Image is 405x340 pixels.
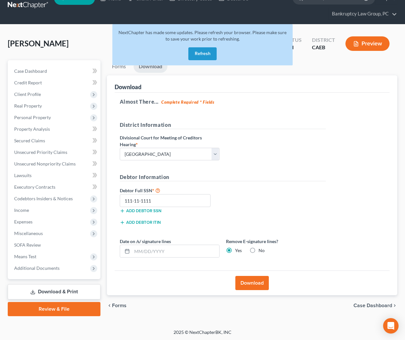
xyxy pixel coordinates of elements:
[14,138,45,143] span: Secured Claims
[120,98,385,106] h5: Almost There...
[14,80,42,85] span: Credit Report
[9,181,100,193] a: Executory Contracts
[383,318,399,334] div: Open Intercom Messenger
[14,68,47,74] span: Case Dashboard
[259,247,265,254] label: No
[14,219,33,224] span: Expenses
[14,265,60,271] span: Additional Documents
[14,207,29,213] span: Income
[8,39,69,48] span: [PERSON_NAME]
[117,186,223,194] label: Debtor Full SSN
[329,8,397,20] a: Bankruptcy Law Group, PC
[14,242,41,248] span: SOFA Review
[14,149,67,155] span: Unsecured Priority Claims
[14,103,42,109] span: Real Property
[8,302,100,316] a: Review & File
[14,231,43,236] span: Miscellaneous
[118,30,287,42] span: NextChapter has made some updates. Please refresh your browser. Please make sure to save your wor...
[132,245,219,257] input: MM/DD/YYYY
[9,170,100,181] a: Lawsuits
[14,126,50,132] span: Property Analysis
[120,121,326,129] h5: District Information
[353,303,397,308] a: Case Dashboard chevron_right
[226,238,326,245] label: Remove E-signature lines?
[392,303,397,308] i: chevron_right
[353,303,392,308] span: Case Dashboard
[115,83,141,91] div: Download
[120,173,326,181] h5: Debtor Information
[120,238,171,245] label: Date on /s/ signature lines
[9,123,100,135] a: Property Analysis
[107,303,112,308] i: chevron_left
[9,158,100,170] a: Unsecured Nonpriority Claims
[14,196,73,201] span: Codebtors Insiders & Notices
[14,184,55,190] span: Executory Contracts
[235,276,269,290] button: Download
[188,47,217,60] button: Refresh
[14,115,51,120] span: Personal Property
[9,65,100,77] a: Case Dashboard
[9,77,100,89] a: Credit Report
[312,44,335,51] div: CAEB
[120,208,161,213] button: Add debtor SSN
[9,239,100,251] a: SOFA Review
[120,220,161,225] button: Add debtor ITIN
[14,161,76,166] span: Unsecured Nonpriority Claims
[9,135,100,146] a: Secured Claims
[9,146,100,158] a: Unsecured Priority Claims
[345,36,390,51] button: Preview
[14,173,32,178] span: Lawsuits
[107,303,135,308] button: chevron_left Forms
[112,303,127,308] span: Forms
[14,91,41,97] span: Client Profile
[120,194,211,207] input: XXX-XX-XXXX
[8,284,100,299] a: Download & Print
[161,99,214,105] strong: Complete Required * Fields
[120,134,220,148] label: Divisional Court for Meeting of Creditors Hearing
[14,254,36,259] span: Means Test
[312,36,335,44] div: District
[235,247,242,254] label: Yes
[107,60,131,73] a: Forms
